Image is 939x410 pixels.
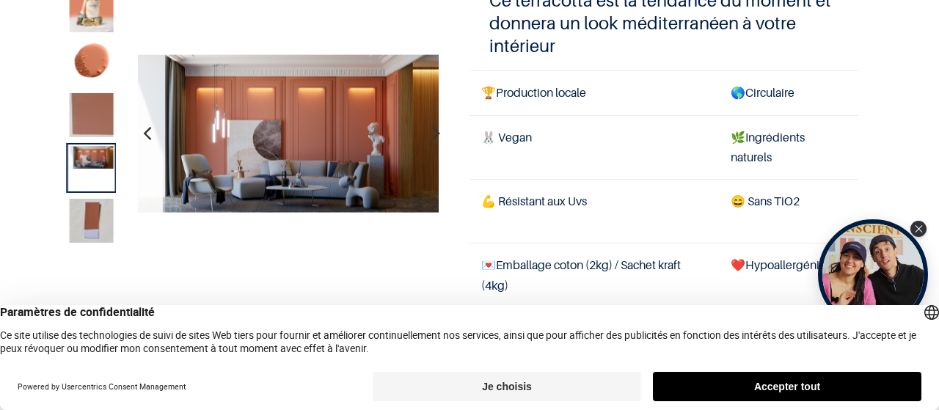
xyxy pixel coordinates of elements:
span: 💌 [481,257,496,272]
span: 🌎 [731,85,745,100]
div: Open Tolstoy widget [818,219,928,329]
td: ans TiO2 [719,180,859,244]
img: Product image [69,199,113,243]
img: Product image [138,54,439,213]
div: Open Tolstoy [818,219,928,329]
img: Product image [69,94,113,138]
td: Emballage coton (2kg) / Sachet kraft (4kg) [469,244,719,307]
span: 🌿 [731,130,745,144]
span: 🏆 [481,85,496,100]
td: Circulaire [719,71,859,115]
img: Product image [69,147,113,169]
td: Production locale [469,71,719,115]
div: Close Tolstoy widget [910,221,927,237]
button: Open chat widget [12,12,56,56]
img: Product image [69,41,113,85]
span: 💪 Résistant aux Uvs [481,194,587,208]
span: 🐰 Vegan [481,130,532,144]
td: Ingrédients naturels [719,115,859,179]
div: Tolstoy bubble widget [818,219,928,329]
span: 😄 S [731,194,754,208]
td: ❤️Hypoallergénique [719,244,859,307]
